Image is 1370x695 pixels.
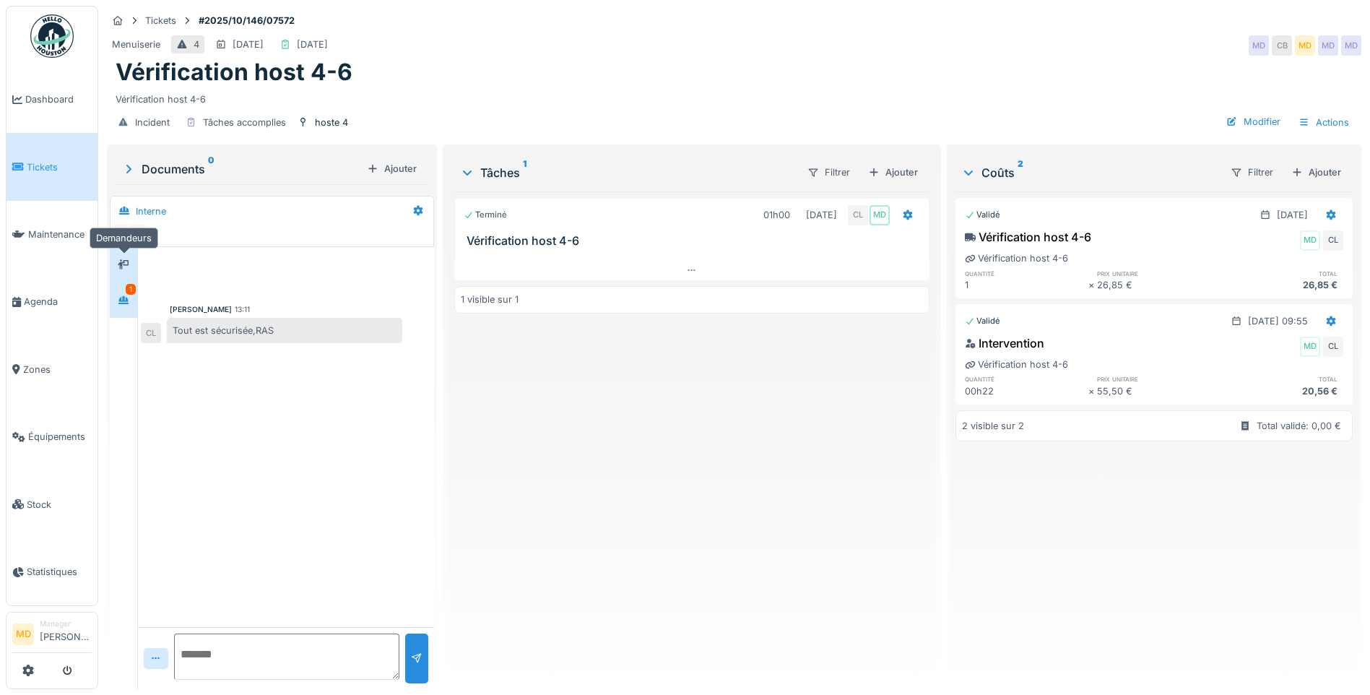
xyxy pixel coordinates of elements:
span: Équipements [28,430,92,444]
sup: 0 [208,160,214,178]
sup: 1 [523,164,526,181]
a: Dashboard [6,66,97,133]
div: Vérification host 4-6 [965,358,1068,371]
h6: prix unitaire [1097,269,1220,278]
span: Dashboard [25,92,92,106]
div: 1 visible sur 1 [461,293,519,306]
span: Statistiques [27,565,92,579]
div: [DATE] [806,208,837,222]
div: Interne [136,204,166,218]
div: 55,50 € [1097,384,1220,398]
div: CB [1272,35,1292,56]
div: Filtrer [1224,162,1280,183]
div: CL [128,223,148,243]
span: Maintenance [28,228,92,241]
div: Vérification host 4-6 [116,87,1353,106]
div: Vérification host 4-6 [965,251,1068,265]
div: Validé [965,315,1000,327]
div: CL [1323,337,1343,357]
div: 1 [965,278,1088,292]
div: 2 visible sur 2 [962,419,1024,433]
div: × [1088,278,1098,292]
div: [DATE] [233,38,264,51]
span: Stock [27,498,92,511]
div: MD [113,223,134,243]
div: 26,85 € [1097,278,1220,292]
div: MD [1300,337,1320,357]
li: [PERSON_NAME] [40,618,92,649]
li: MD [12,623,34,645]
div: MD [1318,35,1338,56]
sup: 2 [1018,164,1023,181]
div: Tickets [145,14,176,27]
div: hoste 4 [315,116,348,129]
div: Ajouter [1286,163,1347,182]
a: Équipements [6,403,97,470]
a: Statistiques [6,538,97,605]
a: MD Manager[PERSON_NAME] [12,618,92,653]
h6: quantité [965,269,1088,278]
a: Agenda [6,268,97,335]
h3: Vérification host 4-6 [467,234,923,248]
a: Zones [6,336,97,403]
div: MD [1341,35,1361,56]
div: Tâches [460,164,795,181]
div: Tâches accomplies [203,116,286,129]
div: Demandeurs [90,228,158,249]
strong: #2025/10/146/07572 [193,14,300,27]
div: [DATE] [1277,208,1308,222]
span: Agenda [24,295,92,308]
div: Ajouter [361,159,422,178]
div: 20,56 € [1221,384,1343,398]
div: Incident [135,116,170,129]
h6: total [1221,374,1343,384]
div: 4 [194,38,199,51]
div: 1 [126,284,136,295]
h1: Vérification host 4-6 [116,59,352,86]
div: Actions [1292,112,1356,133]
div: MD [870,205,890,225]
div: 01h00 [763,208,790,222]
div: CL [1323,230,1343,251]
div: 26,85 € [1221,278,1343,292]
div: [DATE] [297,38,328,51]
div: [DATE] 09:55 [1248,314,1308,328]
h6: quantité [965,374,1088,384]
div: Modifier [1221,112,1286,131]
div: MD [1295,35,1315,56]
div: MD [1300,230,1320,251]
div: Menuiserie [112,38,160,51]
div: Total validé: 0,00 € [1257,419,1341,433]
h6: total [1221,269,1343,278]
img: Badge_color-CXgf-gQk.svg [30,14,74,58]
a: Maintenance [6,201,97,268]
div: Intervention [965,334,1044,352]
div: Filtrer [801,162,857,183]
div: Vérification host 4-6 [965,228,1091,246]
div: Tout est sécurisée,RAS [167,318,402,343]
a: Stock [6,470,97,538]
span: Tickets [27,160,92,174]
span: Zones [23,363,92,376]
div: Ajouter [862,163,924,182]
div: CL [141,323,161,343]
div: 13:11 [235,304,250,315]
div: CL [848,205,868,225]
div: MD [1249,35,1269,56]
h6: prix unitaire [1097,374,1220,384]
div: Terminé [464,209,507,221]
a: Tickets [6,133,97,200]
div: 00h22 [965,384,1088,398]
div: Documents [121,160,361,178]
div: × [1088,384,1098,398]
div: Manager [40,618,92,629]
div: [PERSON_NAME] [170,304,232,315]
div: Validé [965,209,1000,221]
div: Coûts [961,164,1218,181]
